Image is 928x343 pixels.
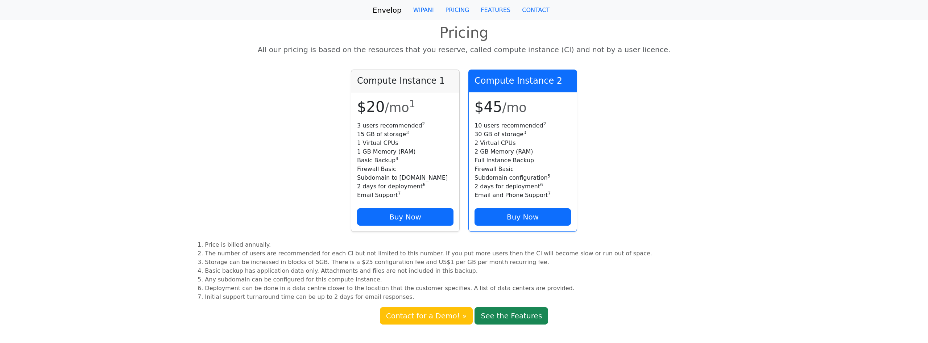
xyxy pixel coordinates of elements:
li: Initial support turnaround time can be up to 2 days for email responses. [205,293,734,301]
sup: 3 [523,130,526,135]
a: See the Features [475,307,548,325]
li: 30 GB of storage [475,130,571,139]
sup: 6 [540,182,543,187]
a: Buy Now [357,208,453,226]
li: Full Instance Backup [475,156,571,165]
li: Basic Backup [357,156,453,165]
h1: $20 [357,98,453,116]
a: Envelop [373,3,402,17]
li: 2 GB Memory (RAM) [475,147,571,156]
li: Firewall Basic [357,165,453,173]
small: /mo [385,100,415,115]
p: All our pricing is based on the resources that you reserve, called compute instance (CI) and not ... [6,44,922,55]
h1: Pricing [6,24,922,41]
sup: 7 [398,191,401,196]
li: Basic backup has application data only. Attachments and files are not included in this backup. [205,267,734,275]
li: Email and Phone Support [475,191,571,200]
sup: 7 [548,191,551,196]
li: 15 GB of storage [357,130,453,139]
li: Subdomain configuration [475,173,571,182]
sup: 3 [406,130,409,135]
a: CONTACT [516,3,555,17]
h1: $45 [475,98,571,116]
h4: Compute Instance 2 [475,76,571,86]
li: Email Support [357,191,453,200]
a: Contact for a Demo! » [380,307,473,325]
li: Any subdomain can be configured for this compute instance. [205,275,734,284]
a: Buy Now [475,208,571,226]
li: 3 users recommended [357,121,453,130]
h4: Compute Instance 1 [357,76,453,86]
li: Deployment can be done in a data centre closer to the location that the customer specifies. A lis... [205,284,734,293]
li: 2 Virtual CPUs [475,139,571,147]
sup: 6 [423,182,426,187]
sup: 1 [409,99,415,109]
small: /mo [502,100,526,115]
li: 1 GB Memory (RAM) [357,147,453,156]
li: 10 users recommended [475,121,571,130]
li: 2 days for deployment [357,182,453,191]
li: Storage can be increased in blocks of 5GB. There is a $25 configuration fee and US$1 per GB per m... [205,258,734,267]
li: 1 Virtual CPUs [357,139,453,147]
li: Firewall Basic [475,165,571,173]
li: Subdomain to [DOMAIN_NAME] [357,173,453,182]
li: The number of users are recommended for each CI but not limited to this number. If you put more u... [205,249,734,258]
sup: 2 [543,121,546,126]
a: PRICING [440,3,475,17]
sup: 5 [548,173,551,179]
li: 2 days for deployment [475,182,571,191]
a: FEATURES [475,3,516,17]
a: WIPANI [407,3,440,17]
li: Price is billed annually. [205,240,734,249]
sup: 4 [395,156,398,161]
sup: 2 [422,121,425,126]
